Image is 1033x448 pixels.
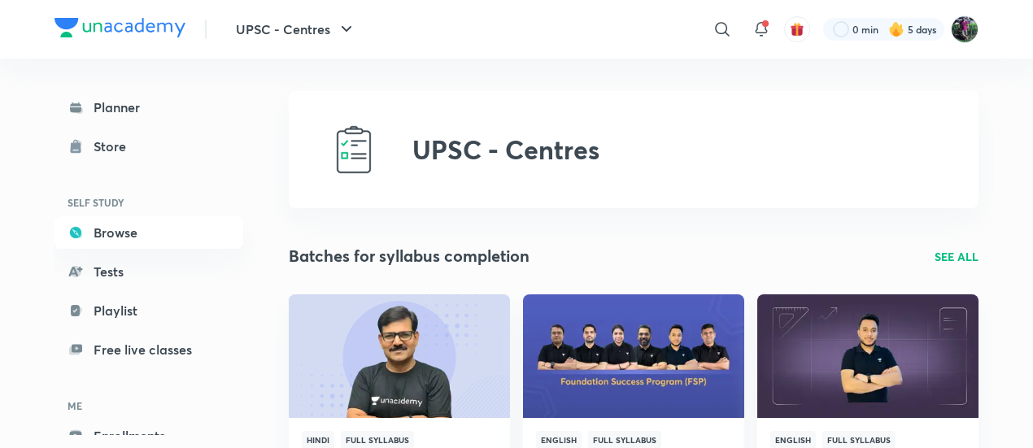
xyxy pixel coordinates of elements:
[54,216,243,249] a: Browse
[54,255,243,288] a: Tests
[951,15,979,43] img: Ravishekhar Kumar
[54,130,243,163] a: Store
[54,91,243,124] a: Planner
[328,124,380,176] img: UPSC - Centres
[54,18,185,37] img: Company Logo
[935,248,979,265] a: SEE ALL
[94,137,136,156] div: Store
[412,134,599,165] h2: UPSC - Centres
[226,13,366,46] button: UPSC - Centres
[54,333,243,366] a: Free live classes
[289,244,530,268] h2: Batches for syllabus completion
[784,16,810,42] button: avatar
[54,294,243,327] a: Playlist
[54,392,243,420] h6: ME
[54,189,243,216] h6: SELF STUDY
[521,293,746,419] img: Thumbnail
[755,293,980,419] img: Thumbnail
[790,22,804,37] img: avatar
[286,293,512,419] img: Thumbnail
[54,18,185,41] a: Company Logo
[888,21,904,37] img: streak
